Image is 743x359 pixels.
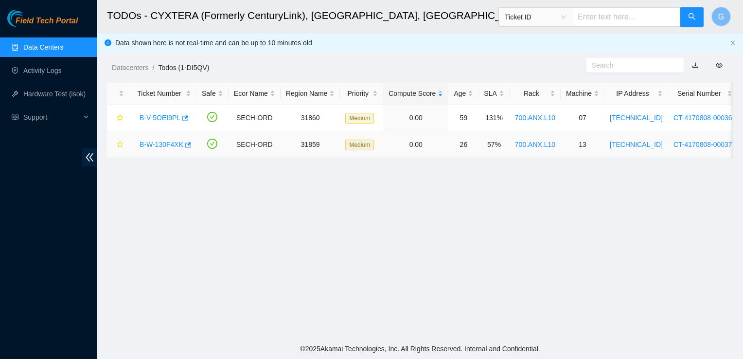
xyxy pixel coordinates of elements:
a: 700.ANX.L10 [515,114,555,122]
button: close [730,40,736,46]
td: 0.00 [383,131,448,158]
button: star [112,137,124,152]
span: Field Tech Portal [16,17,78,26]
td: 57% [478,131,509,158]
td: 131% [478,105,509,131]
span: G [718,11,724,23]
td: SECH-ORD [229,131,281,158]
span: Medium [345,140,374,150]
button: star [112,110,124,126]
footer: © 2025 Akamai Technologies, Inc. All Rights Reserved. Internal and Confidential. [97,339,743,359]
button: search [680,7,704,27]
td: 0.00 [383,105,448,131]
a: CT-4170808-00037 [673,141,732,148]
span: Medium [345,113,374,124]
span: Ticket ID [505,10,566,24]
a: Activity Logs [23,67,62,74]
span: search [688,13,696,22]
a: B-W-130F4XK [140,141,183,148]
button: download [685,57,706,73]
td: 31859 [281,131,340,158]
input: Search [592,60,671,71]
input: Enter text here... [572,7,681,27]
a: [TECHNICAL_ID] [610,141,663,148]
a: B-V-5OEI9PL [140,114,180,122]
td: 26 [448,131,478,158]
span: eye [716,62,723,69]
a: Datacenters [112,64,148,72]
td: SECH-ORD [229,105,281,131]
a: Akamai TechnologiesField Tech Portal [7,18,78,30]
span: check-circle [207,112,217,122]
a: Hardware Test (isok) [23,90,86,98]
a: [TECHNICAL_ID] [610,114,663,122]
span: star [117,141,124,149]
a: Data Centers [23,43,63,51]
td: 59 [448,105,478,131]
td: 31860 [281,105,340,131]
span: star [117,114,124,122]
td: 07 [561,105,604,131]
span: Support [23,108,81,127]
img: Akamai Technologies [7,10,49,27]
a: 700.ANX.L10 [515,141,555,148]
span: check-circle [207,139,217,149]
a: download [692,61,699,69]
a: Todos (1-DI5QV) [158,64,209,72]
button: G [711,7,731,26]
span: read [12,114,18,121]
td: 13 [561,131,604,158]
a: CT-4170808-00036 [673,114,732,122]
span: / [152,64,154,72]
span: double-left [82,148,97,166]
